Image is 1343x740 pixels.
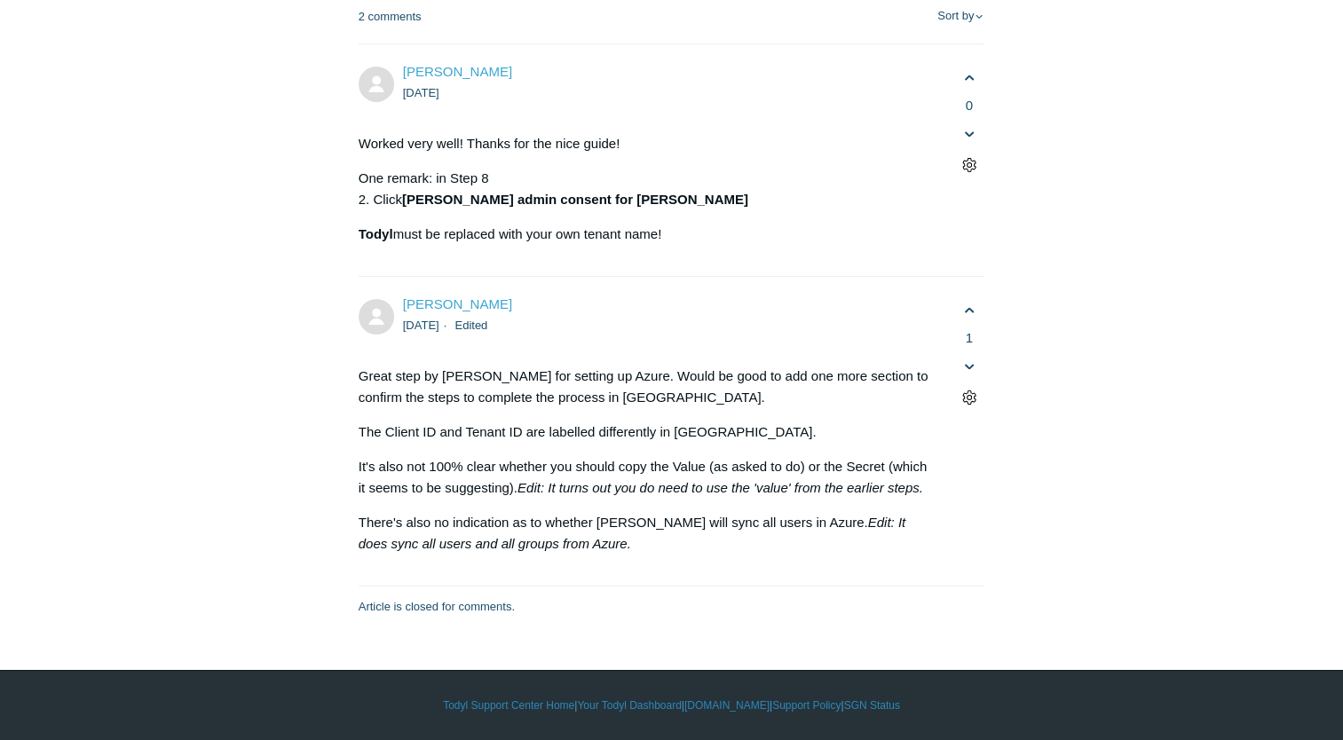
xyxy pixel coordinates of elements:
button: Sort by [937,10,984,23]
div: | | | | [157,697,1187,713]
a: Support Policy [772,697,841,713]
p: It's also not 100% clear whether you should copy the Value (as asked to do) or the Secret (which ... [359,456,936,499]
a: Todyl Support Center Home [443,697,574,713]
button: This comment was not helpful [953,351,984,382]
button: This comment was helpful [953,295,984,326]
p: Worked very well! Thanks for the nice guide! [359,133,936,154]
button: This comment was not helpful [953,119,984,150]
p: The Client ID and Tenant ID are labelled differently in [GEOGRAPHIC_DATA]. [359,421,936,443]
span: 1 [953,328,984,349]
p: must be replaced with your own tenant name! [359,224,936,245]
span: Stuart Brown [403,296,512,311]
button: Comment actions [953,382,984,413]
button: This comment was helpful [953,62,984,93]
p: Article is closed for comments. [359,598,515,616]
li: Edited [454,319,487,332]
a: [DOMAIN_NAME] [684,697,770,713]
button: Comment actions [953,150,984,181]
p: Great step by [PERSON_NAME] for setting up Azure. Would be good to add one more section to confir... [359,366,936,408]
a: [PERSON_NAME] [403,64,512,79]
a: Your Todyl Dashboard [577,697,681,713]
strong: Todyl [359,226,393,241]
p: One remark: in Step 8 2. Click [359,168,936,210]
a: [PERSON_NAME] [403,296,512,311]
p: There's also no indication as to whether [PERSON_NAME] will sync all users in Azure. [359,512,936,555]
a: SGN Status [844,697,900,713]
strong: [PERSON_NAME] admin consent for [PERSON_NAME] [402,192,748,207]
span: 0 [953,96,984,116]
p: 2 comments [359,8,422,26]
time: 08/23/2021, 04:44 [403,319,439,332]
span: Erwin Geirnaert [403,64,512,79]
em: Edit: It turns out you do need to use the 'value' from the earlier steps. [517,480,923,495]
time: 06/07/2021, 11:45 [403,86,439,99]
